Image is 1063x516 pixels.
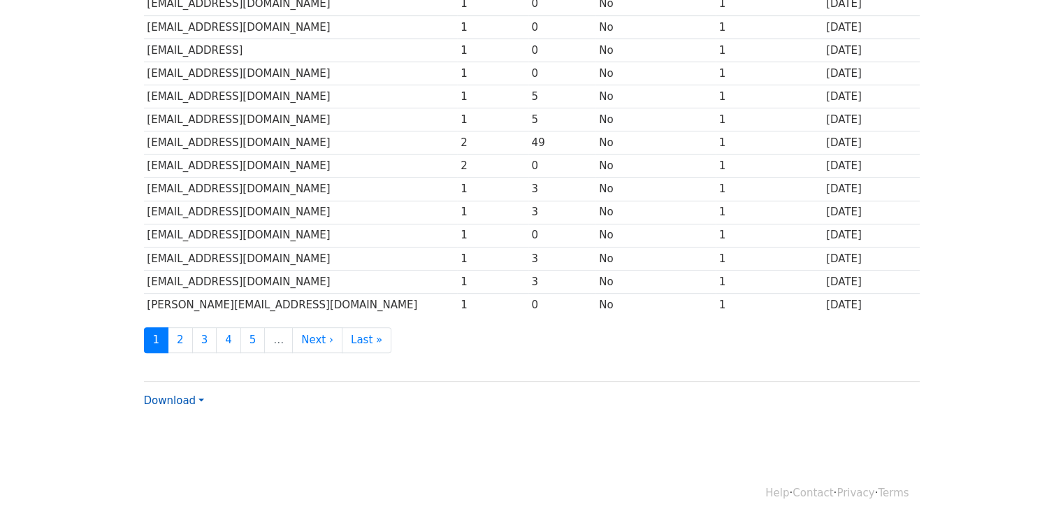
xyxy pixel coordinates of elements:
[528,131,596,155] td: 49
[216,327,241,353] a: 4
[528,247,596,270] td: 3
[823,62,919,85] td: [DATE]
[144,327,169,353] a: 1
[823,131,919,155] td: [DATE]
[144,15,458,38] td: [EMAIL_ADDRESS][DOMAIN_NAME]
[595,131,715,155] td: No
[595,62,715,85] td: No
[716,155,823,178] td: 1
[457,155,528,178] td: 2
[457,131,528,155] td: 2
[192,327,217,353] a: 3
[144,38,458,62] td: [EMAIL_ADDRESS]
[144,394,204,407] a: Download
[823,85,919,108] td: [DATE]
[823,38,919,62] td: [DATE]
[528,293,596,316] td: 0
[716,270,823,293] td: 1
[793,487,833,499] a: Contact
[528,224,596,247] td: 0
[823,224,919,247] td: [DATE]
[823,201,919,224] td: [DATE]
[528,201,596,224] td: 3
[528,155,596,178] td: 0
[595,155,715,178] td: No
[716,131,823,155] td: 1
[595,85,715,108] td: No
[342,327,391,353] a: Last »
[168,327,193,353] a: 2
[595,38,715,62] td: No
[457,293,528,316] td: 1
[457,108,528,131] td: 1
[457,224,528,247] td: 1
[716,247,823,270] td: 1
[823,178,919,201] td: [DATE]
[837,487,874,499] a: Privacy
[716,201,823,224] td: 1
[144,270,458,293] td: [EMAIL_ADDRESS][DOMAIN_NAME]
[595,178,715,201] td: No
[993,449,1063,516] iframe: Chat Widget
[457,247,528,270] td: 1
[528,270,596,293] td: 3
[144,201,458,224] td: [EMAIL_ADDRESS][DOMAIN_NAME]
[595,108,715,131] td: No
[457,62,528,85] td: 1
[878,487,909,499] a: Terms
[144,85,458,108] td: [EMAIL_ADDRESS][DOMAIN_NAME]
[457,201,528,224] td: 1
[144,293,458,316] td: [PERSON_NAME][EMAIL_ADDRESS][DOMAIN_NAME]
[716,224,823,247] td: 1
[528,85,596,108] td: 5
[457,85,528,108] td: 1
[823,270,919,293] td: [DATE]
[528,108,596,131] td: 5
[528,62,596,85] td: 0
[595,270,715,293] td: No
[240,327,266,353] a: 5
[716,15,823,38] td: 1
[144,224,458,247] td: [EMAIL_ADDRESS][DOMAIN_NAME]
[823,293,919,316] td: [DATE]
[457,270,528,293] td: 1
[823,247,919,270] td: [DATE]
[716,293,823,316] td: 1
[716,178,823,201] td: 1
[823,108,919,131] td: [DATE]
[716,85,823,108] td: 1
[528,15,596,38] td: 0
[144,131,458,155] td: [EMAIL_ADDRESS][DOMAIN_NAME]
[457,38,528,62] td: 1
[823,15,919,38] td: [DATE]
[765,487,789,499] a: Help
[823,155,919,178] td: [DATE]
[716,108,823,131] td: 1
[457,178,528,201] td: 1
[716,38,823,62] td: 1
[292,327,342,353] a: Next ›
[595,247,715,270] td: No
[144,62,458,85] td: [EMAIL_ADDRESS][DOMAIN_NAME]
[595,15,715,38] td: No
[144,247,458,270] td: [EMAIL_ADDRESS][DOMAIN_NAME]
[716,62,823,85] td: 1
[528,178,596,201] td: 3
[528,38,596,62] td: 0
[144,108,458,131] td: [EMAIL_ADDRESS][DOMAIN_NAME]
[457,15,528,38] td: 1
[144,178,458,201] td: [EMAIL_ADDRESS][DOMAIN_NAME]
[144,155,458,178] td: [EMAIL_ADDRESS][DOMAIN_NAME]
[595,224,715,247] td: No
[595,293,715,316] td: No
[595,201,715,224] td: No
